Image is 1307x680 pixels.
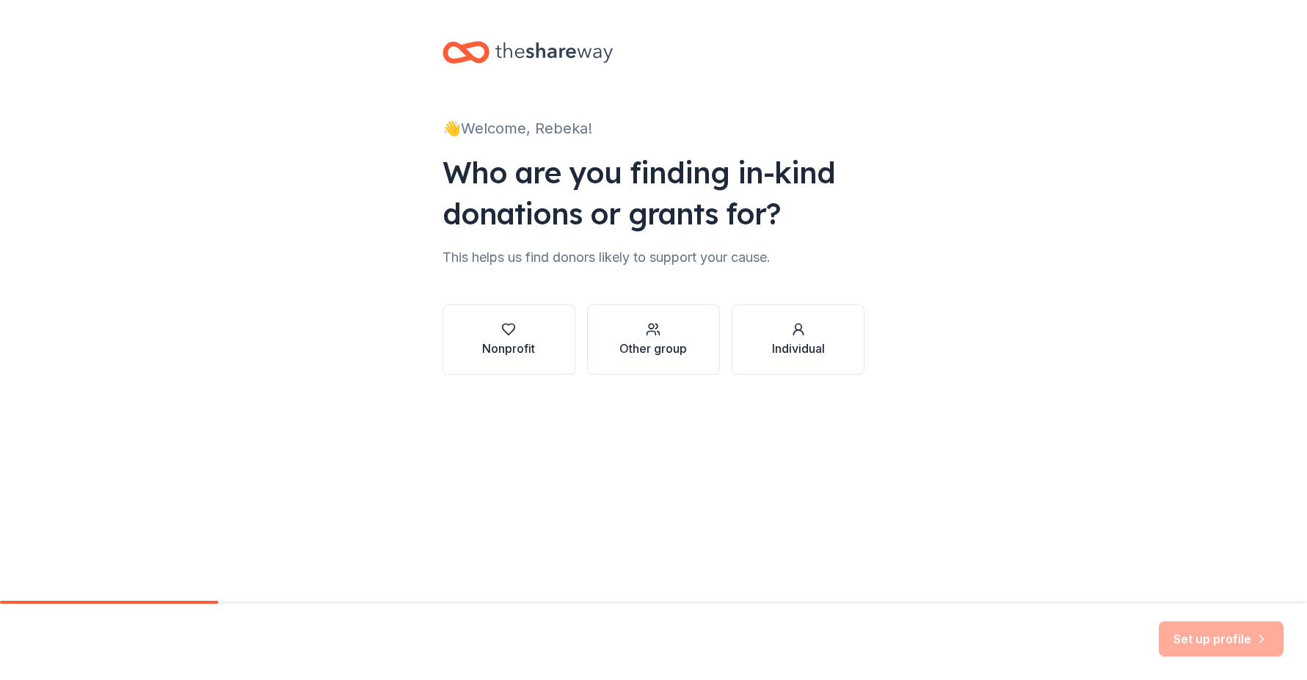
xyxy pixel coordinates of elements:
button: Individual [732,304,864,375]
div: Individual [772,340,825,357]
div: Who are you finding in-kind donations or grants for? [443,152,865,234]
button: Other group [587,304,720,375]
div: This helps us find donors likely to support your cause. [443,246,865,269]
button: Nonprofit [443,304,575,375]
div: Nonprofit [482,340,535,357]
div: 👋 Welcome, Rebeka! [443,117,865,140]
div: Other group [619,340,687,357]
